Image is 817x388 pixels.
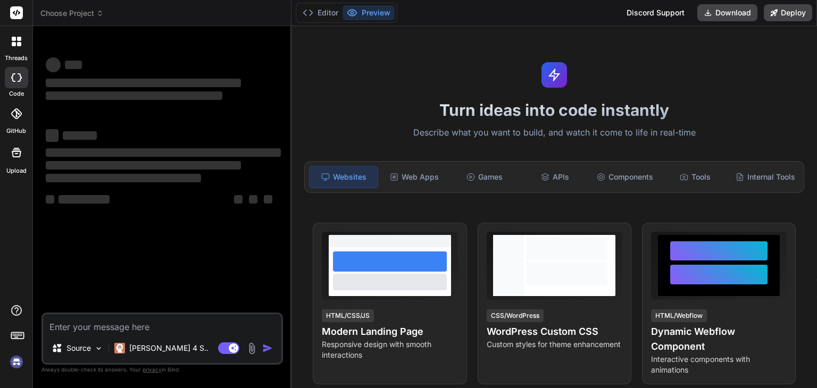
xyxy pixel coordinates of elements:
p: Responsive design with smooth interactions [322,339,457,360]
span: ‌ [46,57,61,72]
div: HTML/Webflow [651,309,707,322]
img: attachment [246,342,258,355]
img: Claude 4 Sonnet [114,343,125,353]
div: Web Apps [380,166,448,188]
p: Describe what you want to build, and watch it come to life in real-time [298,126,811,140]
label: code [9,89,24,98]
button: Deploy [764,4,812,21]
span: ‌ [46,174,201,182]
div: Internal Tools [731,166,799,188]
div: Games [451,166,519,188]
label: GitHub [6,126,26,136]
span: ‌ [234,195,243,204]
img: signin [7,353,26,371]
div: CSS/WordPress [487,309,544,322]
span: ‌ [63,131,97,140]
div: Tools [661,166,729,188]
button: Editor [298,5,343,20]
h4: WordPress Custom CSS [487,324,622,339]
span: ‌ [46,195,54,204]
h1: Turn ideas into code instantly [298,100,811,120]
span: ‌ [46,161,241,170]
div: APIs [521,166,589,188]
label: Upload [6,166,27,175]
h4: Modern Landing Page [322,324,457,339]
div: HTML/CSS/JS [322,309,374,322]
button: Download [697,4,757,21]
img: Pick Models [94,344,103,353]
span: ‌ [59,195,110,204]
div: Components [591,166,659,188]
span: privacy [143,366,162,373]
img: icon [262,343,273,353]
h4: Dynamic Webflow Component [651,324,787,354]
p: Source [66,343,91,353]
div: Websites [309,166,378,188]
p: Custom styles for theme enhancement [487,339,622,350]
p: Interactive components with animations [651,354,787,375]
p: [PERSON_NAME] 4 S.. [129,343,209,353]
span: ‌ [46,79,241,87]
span: ‌ [46,91,222,100]
span: ‌ [46,148,281,157]
span: ‌ [264,195,272,204]
div: Discord Support [620,4,691,21]
button: Preview [343,5,395,20]
span: ‌ [65,61,82,69]
span: ‌ [249,195,257,204]
label: threads [5,54,28,63]
p: Always double-check its answers. Your in Bind [41,365,283,375]
span: Choose Project [40,8,104,19]
span: ‌ [46,129,59,142]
